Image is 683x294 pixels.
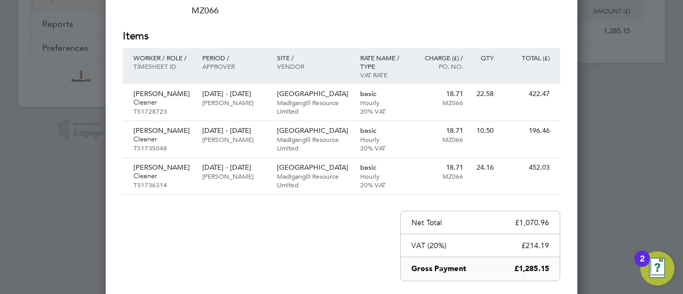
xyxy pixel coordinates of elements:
[133,172,192,180] p: Cleaner
[277,62,350,70] p: Vendor
[277,163,350,172] p: [GEOGRAPHIC_DATA]
[202,135,266,144] p: [PERSON_NAME]
[474,90,494,98] p: 22.58
[277,126,350,135] p: [GEOGRAPHIC_DATA]
[474,126,494,135] p: 10.50
[504,90,550,98] p: 422.47
[133,107,192,115] p: TS1728723
[360,144,407,152] p: 20% VAT
[640,259,645,273] div: 2
[474,163,494,172] p: 24.16
[417,90,463,98] p: 18.71
[277,135,350,152] p: Madigangill Resource Limited
[360,107,407,115] p: 20% VAT
[133,98,192,107] p: Cleaner
[360,90,407,98] p: basic
[417,62,463,70] p: Po. No.
[202,172,266,180] p: [PERSON_NAME]
[202,163,266,172] p: [DATE] - [DATE]
[277,53,350,62] p: Site /
[514,264,549,274] p: £1,285.15
[360,126,407,135] p: basic
[417,53,463,62] p: Charge (£) /
[133,135,192,144] p: Cleaner
[515,218,549,227] p: £1,070.96
[133,126,192,135] p: [PERSON_NAME]
[133,180,192,189] p: TS1736314
[411,264,466,274] p: Gross Payment
[133,62,192,70] p: Timesheet ID
[277,172,350,189] p: Madigangill Resource Limited
[640,251,674,285] button: Open Resource Center, 2 new notifications
[202,126,266,135] p: [DATE] - [DATE]
[123,29,560,44] h2: Items
[277,98,350,115] p: Madigangill Resource Limited
[360,135,407,144] p: Hourly
[504,163,550,172] p: 452.03
[133,144,192,152] p: TS1735048
[202,98,266,107] p: [PERSON_NAME]
[417,126,463,135] p: 18.71
[504,126,550,135] p: 196.46
[123,1,219,29] p: MZ066
[417,98,463,107] p: MZ066
[360,70,407,79] p: VAT rate
[277,90,350,98] p: [GEOGRAPHIC_DATA]
[411,241,447,250] p: VAT (20%)
[521,241,549,250] p: £214.19
[360,172,407,180] p: Hourly
[133,163,192,172] p: [PERSON_NAME]
[504,53,550,62] p: Total (£)
[474,53,494,62] p: QTY
[360,53,407,70] p: Rate name / type
[417,135,463,144] p: MZ066
[202,62,266,70] p: Approver
[360,163,407,172] p: basic
[133,53,192,62] p: Worker / Role /
[360,98,407,107] p: Hourly
[202,53,266,62] p: Period /
[417,163,463,172] p: 18.71
[411,218,442,227] p: Net Total
[202,90,266,98] p: [DATE] - [DATE]
[417,172,463,180] p: MZ066
[133,90,192,98] p: [PERSON_NAME]
[360,180,407,189] p: 20% VAT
